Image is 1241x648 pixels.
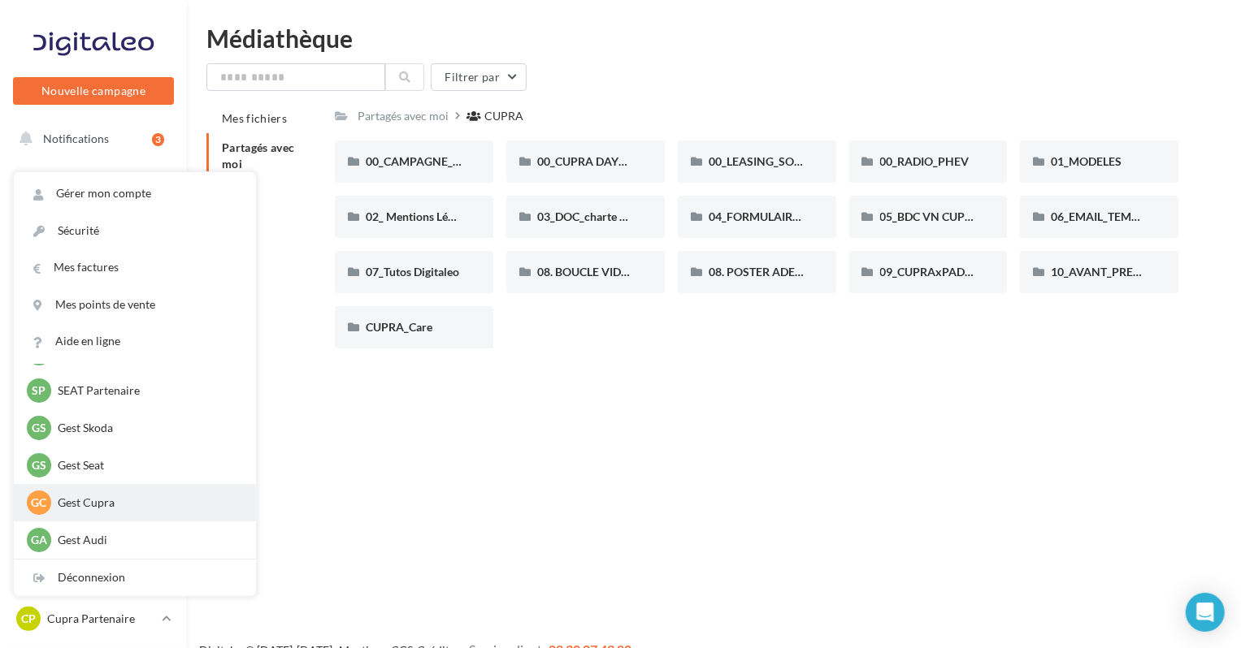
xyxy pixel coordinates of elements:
[366,210,473,223] span: 02_ Mentions Légales
[31,532,47,548] span: GA
[58,420,236,436] p: Gest Skoda
[32,495,47,511] span: GC
[10,365,177,400] a: Médiathèque
[366,265,459,279] span: 07_Tutos Digitaleo
[10,500,177,548] a: Campagnes DataOnDemand
[1051,154,1122,168] span: 01_MODELES
[206,26,1221,50] div: Médiathèque
[10,325,177,359] a: Contacts
[880,265,978,279] span: 09_CUPRAxPADEL
[709,265,812,279] span: 08. POSTER ADEME
[43,132,109,145] span: Notifications
[47,611,155,627] p: Cupra Partenaire
[10,162,177,197] a: Opérations
[10,244,177,279] a: Visibilité en ligne
[58,495,236,511] p: Gest Cupra
[14,249,256,286] a: Mes factures
[484,108,523,124] div: CUPRA
[709,154,890,168] span: 00_LEASING_SOCIAL_ÉLECTRIQUE
[537,210,750,223] span: 03_DOC_charte graphique et GUIDELINES
[537,154,655,168] span: 00_CUPRA DAYS (JPO)
[14,323,256,360] a: Aide en ligne
[13,77,174,105] button: Nouvelle campagne
[14,213,256,249] a: Sécurité
[366,154,518,168] span: 00_CAMPAGNE_SEPTEMBRE
[152,133,164,146] div: 3
[10,202,177,237] a: Boîte de réception
[21,611,36,627] span: CP
[358,108,449,124] div: Partagés avec moi
[13,603,174,634] a: CP Cupra Partenaire
[10,285,177,319] a: Campagnes
[880,154,970,168] span: 00_RADIO_PHEV
[58,532,236,548] p: Gest Audi
[14,175,256,212] a: Gérer mon compte
[10,122,171,156] button: Notifications 3
[32,457,46,473] span: GS
[58,382,236,399] p: SEAT Partenaire
[1186,593,1225,632] div: Open Intercom Messenger
[10,406,177,440] a: Calendrier
[222,140,295,171] span: Partagés avec moi
[222,111,287,125] span: Mes fichiers
[431,63,527,91] button: Filtrer par
[14,287,256,323] a: Mes points de vente
[14,559,256,596] div: Déconnexion
[58,457,236,473] p: Gest Seat
[10,446,177,494] a: PLV et print personnalisable
[1051,210,1239,223] span: 06_EMAIL_TEMPLATE HTML CUPRA
[537,265,752,279] span: 08. BOUCLE VIDEO ECRAN SHOWROOM
[33,382,46,399] span: SP
[709,210,950,223] span: 04_FORMULAIRE DES DEMANDES CRÉATIVES
[366,320,432,334] span: CUPRA_Care
[32,420,46,436] span: GS
[880,210,981,223] span: 05_BDC VN CUPRA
